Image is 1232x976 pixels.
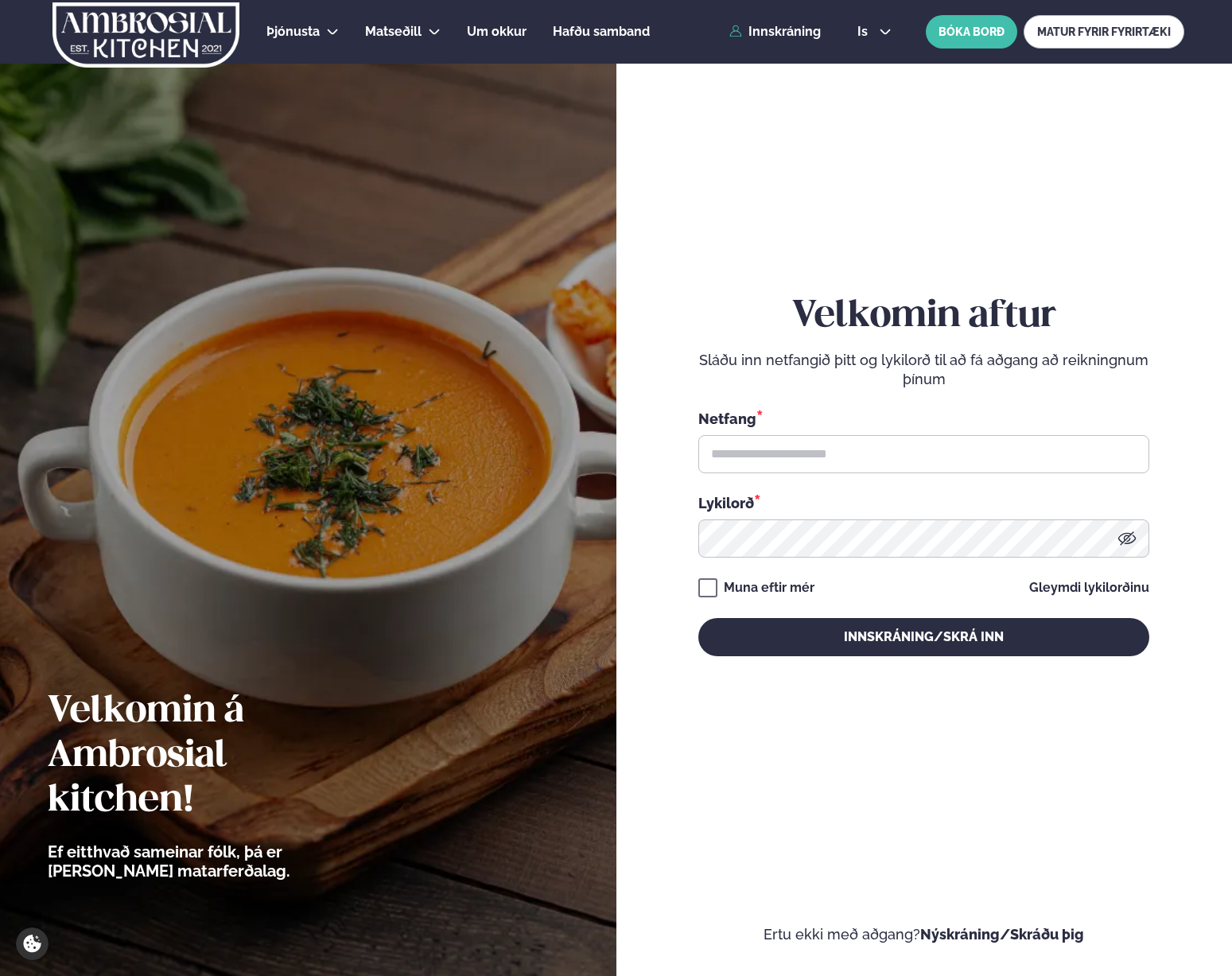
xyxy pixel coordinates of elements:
h2: Velkomin á Ambrosial kitchen! [48,690,378,823]
span: Um okkur [467,24,527,39]
h2: Velkomin aftur [698,294,1149,339]
div: Lykilorð [698,492,1149,513]
p: Sláðu inn netfangið þitt og lykilorð til að fá aðgang að reikningnum þínum [698,351,1149,389]
span: is [857,25,873,38]
a: Gleymdi lykilorðinu [1029,581,1149,594]
a: MATUR FYRIR FYRIRTÆKI [1024,15,1184,49]
a: Um okkur [467,22,527,41]
a: Hafðu samband [553,22,650,41]
span: Hafðu samband [553,24,650,39]
a: Nýskráning/Skráðu þig [920,926,1084,943]
p: Ef eitthvað sameinar fólk, þá er [PERSON_NAME] matarferðalag. [48,842,378,881]
span: Þjónusta [266,24,320,39]
div: Netfang [698,408,1149,429]
a: Cookie settings [16,927,49,960]
button: BÓKA BORÐ [926,15,1017,49]
a: Innskráning [729,25,821,39]
a: Matseðill [365,22,422,41]
span: Matseðill [365,24,422,39]
button: is [845,25,904,38]
p: Ertu ekki með aðgang? [664,925,1185,944]
button: Innskráning/Skrá inn [698,618,1149,656]
a: Þjónusta [266,22,320,41]
img: logo [51,2,241,68]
